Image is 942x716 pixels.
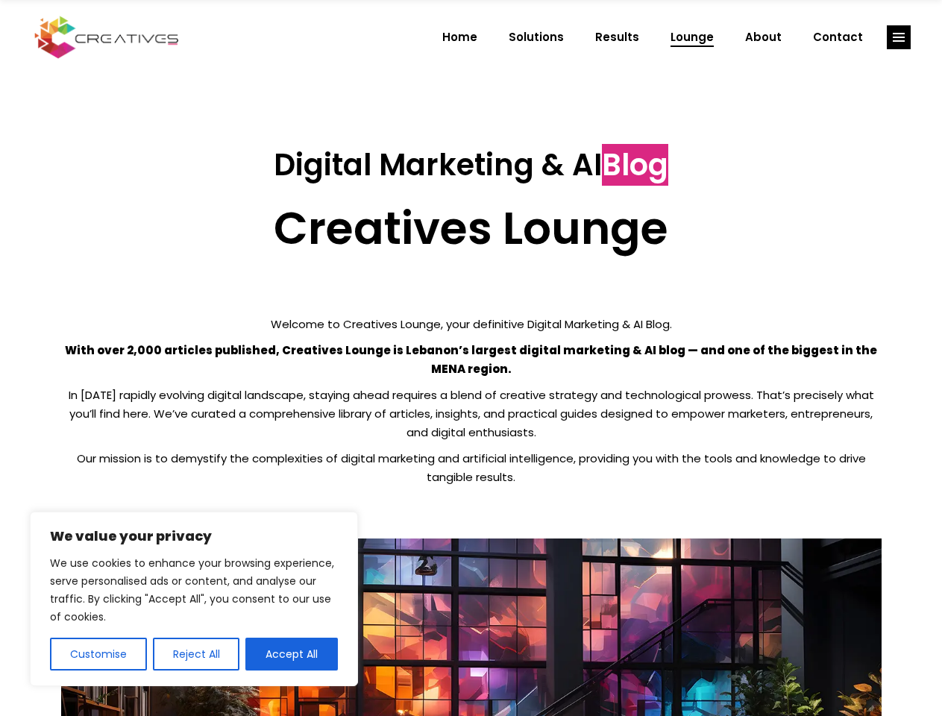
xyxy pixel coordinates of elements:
[50,554,338,626] p: We use cookies to enhance your browsing experience, serve personalised ads or content, and analys...
[61,315,882,333] p: Welcome to Creatives Lounge, your definitive Digital Marketing & AI Blog.
[61,386,882,442] p: In [DATE] rapidly evolving digital landscape, staying ahead requires a blend of creative strategy...
[61,147,882,183] h3: Digital Marketing & AI
[61,449,882,486] p: Our mission is to demystify the complexities of digital marketing and artificial intelligence, pr...
[595,18,639,57] span: Results
[813,18,863,57] span: Contact
[580,18,655,57] a: Results
[442,18,477,57] span: Home
[427,18,493,57] a: Home
[797,18,879,57] a: Contact
[31,14,182,60] img: Creatives
[153,638,240,671] button: Reject All
[245,638,338,671] button: Accept All
[61,201,882,255] h2: Creatives Lounge
[30,512,358,686] div: We value your privacy
[887,25,911,49] a: link
[671,18,714,57] span: Lounge
[602,144,668,186] span: Blog
[493,18,580,57] a: Solutions
[655,18,729,57] a: Lounge
[729,18,797,57] a: About
[50,638,147,671] button: Customise
[50,527,338,545] p: We value your privacy
[509,18,564,57] span: Solutions
[745,18,782,57] span: About
[65,342,877,377] strong: With over 2,000 articles published, Creatives Lounge is Lebanon’s largest digital marketing & AI ...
